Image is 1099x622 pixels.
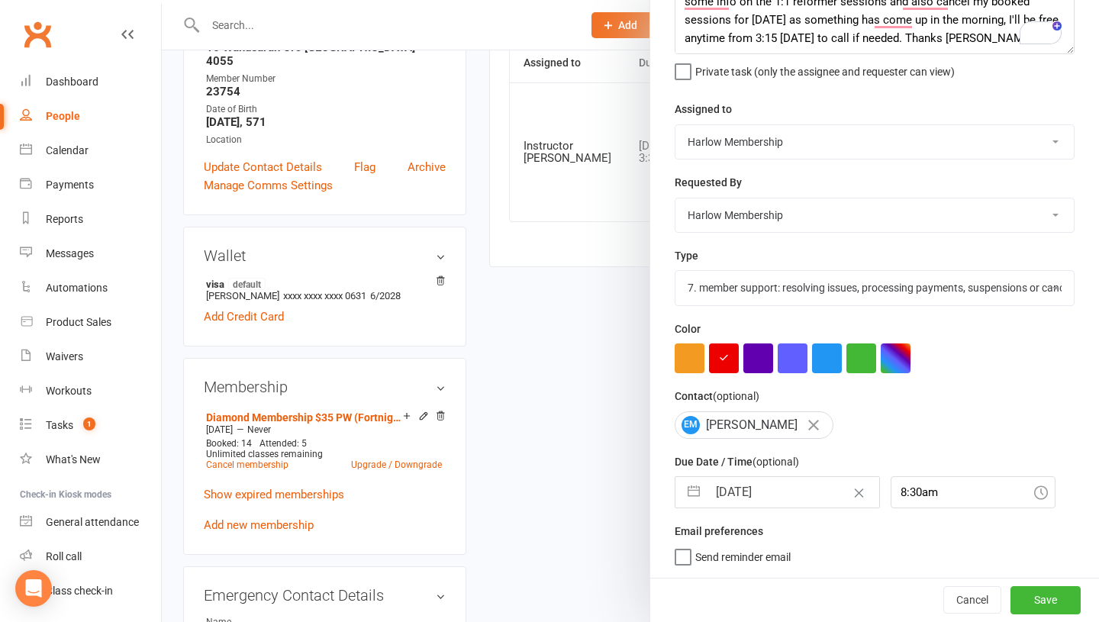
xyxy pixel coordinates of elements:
[18,15,56,53] a: Clubworx
[46,350,83,363] div: Waivers
[675,453,799,470] label: Due Date / Time
[675,247,698,264] label: Type
[46,247,94,259] div: Messages
[20,305,161,340] a: Product Sales
[943,586,1001,614] button: Cancel
[20,134,161,168] a: Calendar
[753,456,799,468] small: (optional)
[675,388,759,404] label: Contact
[695,60,955,78] span: Private task (only the assignee and requester can view)
[46,550,82,562] div: Roll call
[46,385,92,397] div: Workouts
[675,321,701,337] label: Color
[46,110,80,122] div: People
[46,179,94,191] div: Payments
[20,271,161,305] a: Automations
[695,546,791,563] span: Send reminder email
[675,101,732,118] label: Assigned to
[682,416,700,434] span: EM
[46,419,73,431] div: Tasks
[20,237,161,271] a: Messages
[713,390,759,402] small: (optional)
[20,202,161,237] a: Reports
[20,374,161,408] a: Workouts
[20,168,161,202] a: Payments
[20,540,161,574] a: Roll call
[20,574,161,608] a: Class kiosk mode
[20,408,161,443] a: Tasks 1
[46,516,139,528] div: General attendance
[20,340,161,374] a: Waivers
[46,76,98,88] div: Dashboard
[20,99,161,134] a: People
[83,417,95,430] span: 1
[20,505,161,540] a: General attendance kiosk mode
[20,443,161,477] a: What's New
[20,65,161,99] a: Dashboard
[675,174,742,191] label: Requested By
[46,144,89,156] div: Calendar
[46,282,108,294] div: Automations
[15,570,52,607] div: Open Intercom Messenger
[675,411,833,439] div: [PERSON_NAME]
[46,453,101,466] div: What's New
[1010,586,1081,614] button: Save
[46,213,83,225] div: Reports
[46,316,111,328] div: Product Sales
[675,523,763,540] label: Email preferences
[46,585,113,597] div: Class check-in
[846,478,872,507] button: Clear Date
